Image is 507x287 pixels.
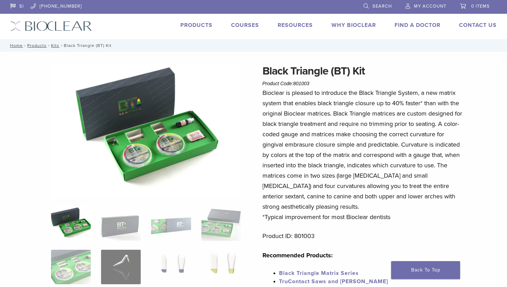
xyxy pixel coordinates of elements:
[51,250,91,284] img: Black Triangle (BT) Kit - Image 5
[471,3,490,9] span: 0 items
[372,3,392,9] span: Search
[151,206,191,241] img: Black Triangle (BT) Kit - Image 3
[59,44,64,47] span: /
[231,22,259,29] a: Courses
[8,43,23,48] a: Home
[414,3,446,9] span: My Account
[279,270,359,277] a: Black Triangle Matrix Series
[391,261,460,279] a: Back To Top
[10,21,92,31] img: Bioclear
[395,22,440,29] a: Find A Doctor
[101,206,141,241] img: Black Triangle (BT) Kit - Image 2
[101,250,141,284] img: Black Triangle (BT) Kit - Image 6
[262,81,309,86] span: Product Code:
[331,22,376,29] a: Why Bioclear
[293,81,309,86] span: 801003
[278,22,313,29] a: Resources
[459,22,497,29] a: Contact Us
[47,44,51,47] span: /
[279,278,388,285] a: TruContact Saws and [PERSON_NAME]
[262,63,465,79] h1: Black Triangle (BT) Kit
[51,63,241,197] img: Intro Black Triangle Kit-6 - Copy
[51,206,91,241] img: Intro-Black-Triangle-Kit-6-Copy-e1548792917662-324x324.jpg
[262,88,465,222] p: Bioclear is pleased to introduce the Black Triangle System, a new matrix system that enables blac...
[201,250,241,284] img: Black Triangle (BT) Kit - Image 8
[151,250,191,284] img: Black Triangle (BT) Kit - Image 7
[262,231,465,241] p: Product ID: 801003
[27,43,47,48] a: Products
[5,39,502,52] nav: Black Triangle (BT) Kit
[23,44,27,47] span: /
[201,206,241,241] img: Black Triangle (BT) Kit - Image 4
[262,251,333,259] strong: Recommended Products:
[180,22,212,29] a: Products
[51,43,59,48] a: Kits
